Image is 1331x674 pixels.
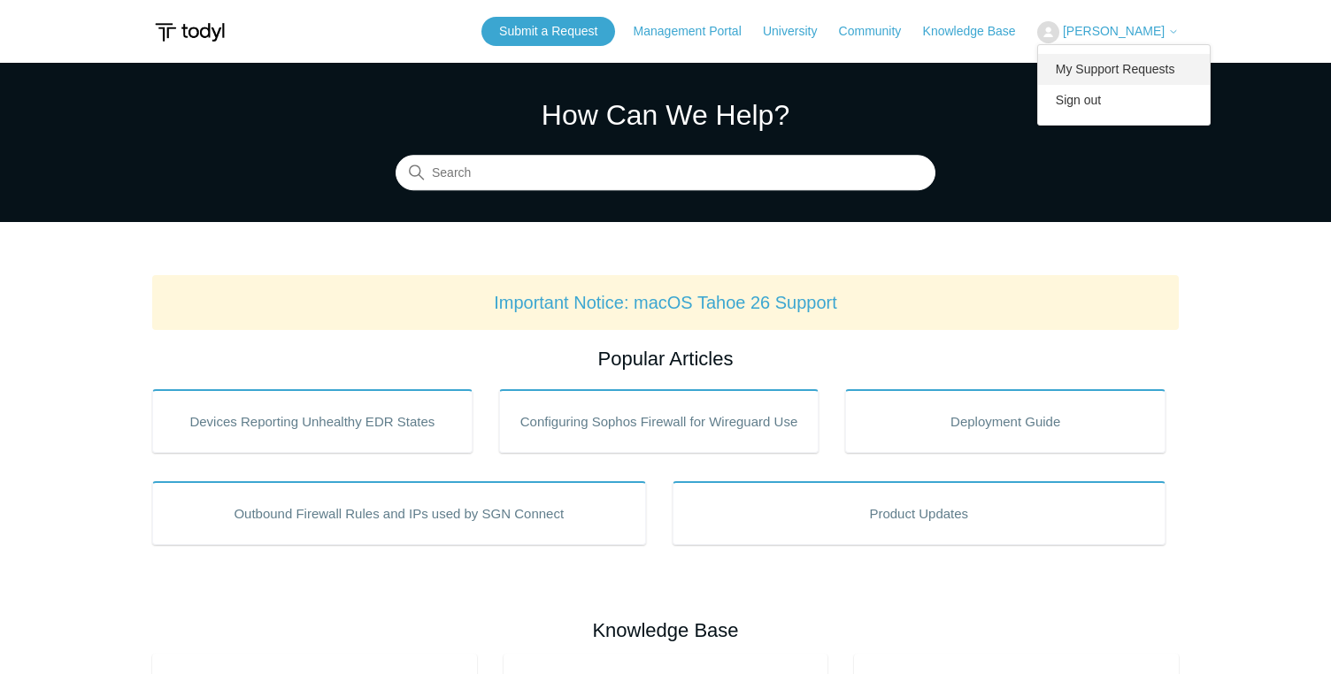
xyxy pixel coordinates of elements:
[152,616,1179,645] h2: Knowledge Base
[845,389,1166,453] a: Deployment Guide
[1038,85,1211,116] a: Sign out
[494,293,837,312] a: Important Notice: macOS Tahoe 26 Support
[1038,54,1211,85] a: My Support Requests
[481,17,615,46] a: Submit a Request
[396,94,935,136] h1: How Can We Help?
[923,22,1034,41] a: Knowledge Base
[396,156,935,191] input: Search
[152,344,1179,373] h2: Popular Articles
[673,481,1166,545] a: Product Updates
[152,481,646,545] a: Outbound Firewall Rules and IPs used by SGN Connect
[634,22,759,41] a: Management Portal
[152,389,473,453] a: Devices Reporting Unhealthy EDR States
[839,22,919,41] a: Community
[1037,21,1179,43] button: [PERSON_NAME]
[499,389,819,453] a: Configuring Sophos Firewall for Wireguard Use
[1063,24,1165,38] span: [PERSON_NAME]
[763,22,835,41] a: University
[152,16,227,49] img: Todyl Support Center Help Center home page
